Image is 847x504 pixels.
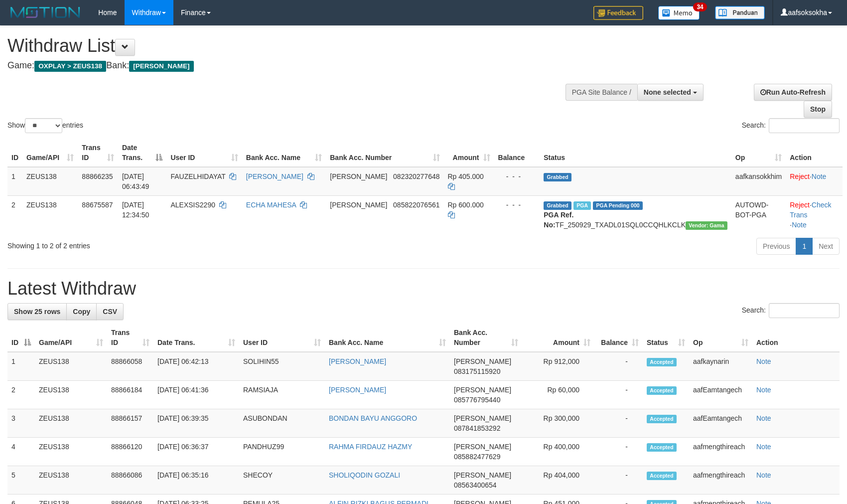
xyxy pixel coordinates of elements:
[7,466,35,495] td: 5
[540,195,731,234] td: TF_250929_TXADL01SQL0CCQHLKCLK
[153,466,239,495] td: [DATE] 06:35:16
[454,396,500,404] span: Copy 085776795440 to clipboard
[14,308,60,316] span: Show 25 rows
[647,386,677,395] span: Accepted
[107,438,153,466] td: 88866120
[544,201,571,210] span: Grabbed
[494,139,540,167] th: Balance
[96,303,124,320] a: CSV
[769,303,840,318] input: Search:
[786,139,843,167] th: Action
[35,438,107,466] td: ZEUS138
[522,324,594,352] th: Amount: activate to sort column ascending
[540,139,731,167] th: Status
[544,211,573,229] b: PGA Ref. No:
[796,238,813,255] a: 1
[246,172,303,180] a: [PERSON_NAME]
[7,118,83,133] label: Show entries
[756,414,771,422] a: Note
[35,381,107,409] td: ZEUS138
[522,381,594,409] td: Rp 60,000
[742,303,840,318] label: Search:
[329,357,386,365] a: [PERSON_NAME]
[34,61,106,72] span: OXPLAY > ZEUS138
[153,381,239,409] td: [DATE] 06:41:36
[35,409,107,438] td: ZEUS138
[239,352,325,381] td: SOLIHIN55
[522,409,594,438] td: Rp 300,000
[246,201,296,209] a: ECHA MAHESA
[643,324,689,352] th: Status: activate to sort column ascending
[22,167,78,196] td: ZEUS138
[769,118,840,133] input: Search:
[644,88,691,96] span: None selected
[522,466,594,495] td: Rp 404,000
[118,139,167,167] th: Date Trans.: activate to sort column descending
[444,139,494,167] th: Amount: activate to sort column ascending
[239,438,325,466] td: PANDHUZ99
[756,443,771,451] a: Note
[450,324,522,352] th: Bank Acc. Number: activate to sort column ascending
[326,139,443,167] th: Bank Acc. Number: activate to sort column ascending
[7,61,555,71] h4: Game: Bank:
[742,118,840,133] label: Search:
[689,324,752,352] th: Op: activate to sort column ascending
[103,308,117,316] span: CSV
[658,6,700,20] img: Button%20Memo.svg
[393,201,439,209] span: Copy 085822076561 to clipboard
[498,200,536,210] div: - - -
[756,386,771,394] a: Note
[522,352,594,381] td: Rp 912,000
[107,466,153,495] td: 88866086
[812,172,827,180] a: Note
[454,481,497,489] span: Copy 08563400654 to clipboard
[756,471,771,479] a: Note
[170,172,225,180] span: FAUZELHIDAYAT
[7,352,35,381] td: 1
[170,201,215,209] span: ALEXSIS2290
[73,308,90,316] span: Copy
[22,195,78,234] td: ZEUS138
[594,352,643,381] td: -
[454,386,511,394] span: [PERSON_NAME]
[107,352,153,381] td: 88866058
[522,438,594,466] td: Rp 400,000
[637,84,704,101] button: None selected
[731,139,786,167] th: Op: activate to sort column ascending
[82,172,113,180] span: 88866235
[812,238,840,255] a: Next
[329,414,417,422] a: BONDAN BAYU ANGGORO
[454,367,500,375] span: Copy 083175115920 to clipboard
[454,357,511,365] span: [PERSON_NAME]
[7,36,555,56] h1: Withdraw List
[689,438,752,466] td: aafmengthireach
[153,352,239,381] td: [DATE] 06:42:13
[7,409,35,438] td: 3
[7,237,345,251] div: Showing 1 to 2 of 2 entries
[82,201,113,209] span: 88675587
[454,414,511,422] span: [PERSON_NAME]
[35,352,107,381] td: ZEUS138
[786,195,843,234] td: · ·
[22,139,78,167] th: Game/API: activate to sort column ascending
[329,443,412,451] a: RAHMA FIRDAUZ HAZMY
[594,324,643,352] th: Balance: activate to sort column ascending
[7,279,840,299] h1: Latest Withdraw
[7,167,22,196] td: 1
[647,358,677,366] span: Accepted
[804,101,832,118] a: Stop
[7,5,83,20] img: MOTION_logo.png
[66,303,97,320] a: Copy
[122,201,149,219] span: [DATE] 12:34:50
[686,221,727,230] span: Vendor URL: https://trx31.1velocity.biz
[790,201,810,209] a: Reject
[544,173,571,181] span: Grabbed
[752,324,840,352] th: Action
[325,324,450,352] th: Bank Acc. Name: activate to sort column ascending
[731,167,786,196] td: aafkansokkhim
[166,139,242,167] th: User ID: activate to sort column ascending
[715,6,765,19] img: panduan.png
[594,381,643,409] td: -
[786,167,843,196] td: ·
[593,6,643,20] img: Feedback.jpg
